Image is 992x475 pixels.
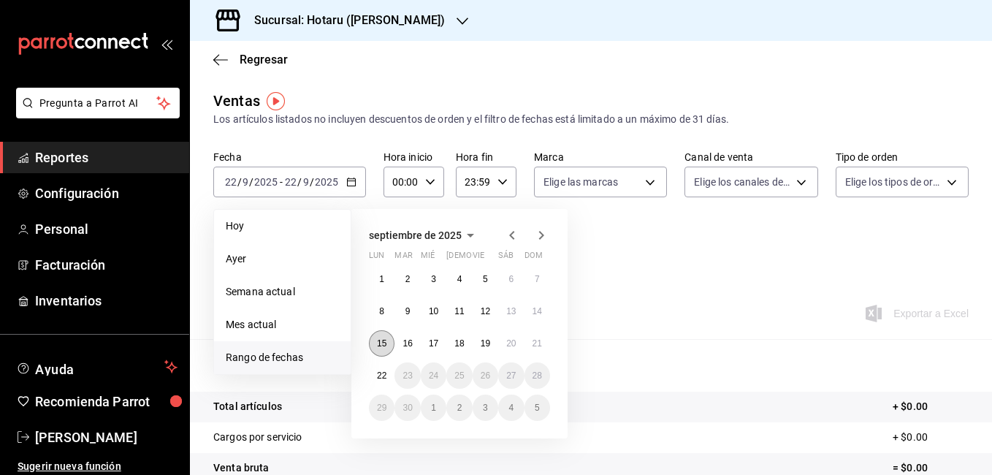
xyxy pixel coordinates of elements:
abbr: 1 de septiembre de 2025 [379,274,384,284]
span: septiembre de 2025 [369,229,462,241]
abbr: 27 de septiembre de 2025 [506,370,516,381]
span: Elige los tipos de orden [845,175,942,189]
abbr: 28 de septiembre de 2025 [533,370,542,381]
abbr: 20 de septiembre de 2025 [506,338,516,349]
button: Pregunta a Parrot AI [16,88,180,118]
button: 12 de septiembre de 2025 [473,298,498,324]
span: Regresar [240,53,288,66]
button: 27 de septiembre de 2025 [498,362,524,389]
button: 26 de septiembre de 2025 [473,362,498,389]
button: 22 de septiembre de 2025 [369,362,394,389]
button: 11 de septiembre de 2025 [446,298,472,324]
button: septiembre de 2025 [369,227,479,244]
span: Pregunta a Parrot AI [39,96,157,111]
label: Fecha [213,152,366,162]
abbr: 9 de septiembre de 2025 [405,306,411,316]
button: 21 de septiembre de 2025 [524,330,550,357]
button: 14 de septiembre de 2025 [524,298,550,324]
abbr: 2 de septiembre de 2025 [405,274,411,284]
input: ---- [314,176,339,188]
abbr: sábado [498,251,514,266]
button: 24 de septiembre de 2025 [421,362,446,389]
button: 5 de septiembre de 2025 [473,266,498,292]
abbr: 17 de septiembre de 2025 [429,338,438,349]
button: 29 de septiembre de 2025 [369,395,394,421]
p: + $0.00 [893,430,969,445]
span: Facturación [35,255,178,275]
input: -- [242,176,249,188]
p: + $0.00 [893,399,969,414]
button: 25 de septiembre de 2025 [446,362,472,389]
abbr: 29 de septiembre de 2025 [377,403,386,413]
span: Sugerir nueva función [18,459,178,474]
abbr: 19 de septiembre de 2025 [481,338,490,349]
span: / [237,176,242,188]
button: 6 de septiembre de 2025 [498,266,524,292]
label: Marca [534,152,667,162]
abbr: 18 de septiembre de 2025 [454,338,464,349]
span: Configuración [35,183,178,203]
button: 23 de septiembre de 2025 [394,362,420,389]
span: Ayuda [35,358,159,376]
button: 19 de septiembre de 2025 [473,330,498,357]
span: Semana actual [226,284,339,300]
abbr: 8 de septiembre de 2025 [379,306,384,316]
button: 5 de octubre de 2025 [524,395,550,421]
input: -- [224,176,237,188]
button: 30 de septiembre de 2025 [394,395,420,421]
span: Reportes [35,148,178,167]
input: -- [302,176,310,188]
button: 2 de octubre de 2025 [446,395,472,421]
abbr: 23 de septiembre de 2025 [402,370,412,381]
abbr: 10 de septiembre de 2025 [429,306,438,316]
input: ---- [253,176,278,188]
button: 1 de septiembre de 2025 [369,266,394,292]
span: Ayer [226,251,339,267]
span: / [249,176,253,188]
abbr: miércoles [421,251,435,266]
span: Elige las marcas [543,175,618,189]
abbr: 21 de septiembre de 2025 [533,338,542,349]
span: Hoy [226,218,339,234]
abbr: 6 de septiembre de 2025 [508,274,514,284]
abbr: 15 de septiembre de 2025 [377,338,386,349]
span: Elige los canales de venta [694,175,790,189]
abbr: 26 de septiembre de 2025 [481,370,490,381]
abbr: 11 de septiembre de 2025 [454,306,464,316]
button: 4 de octubre de 2025 [498,395,524,421]
button: 1 de octubre de 2025 [421,395,446,421]
span: [PERSON_NAME] [35,427,178,447]
label: Tipo de orden [836,152,969,162]
a: Pregunta a Parrot AI [10,106,180,121]
button: 17 de septiembre de 2025 [421,330,446,357]
abbr: 22 de septiembre de 2025 [377,370,386,381]
span: Personal [35,219,178,239]
button: 9 de septiembre de 2025 [394,298,420,324]
button: 4 de septiembre de 2025 [446,266,472,292]
abbr: 5 de septiembre de 2025 [483,274,488,284]
button: 20 de septiembre de 2025 [498,330,524,357]
span: / [297,176,302,188]
label: Hora inicio [384,152,444,162]
abbr: 12 de septiembre de 2025 [481,306,490,316]
div: Ventas [213,90,260,112]
button: 3 de octubre de 2025 [473,395,498,421]
abbr: 3 de septiembre de 2025 [431,274,436,284]
abbr: 4 de octubre de 2025 [508,403,514,413]
button: 3 de septiembre de 2025 [421,266,446,292]
input: -- [284,176,297,188]
abbr: 24 de septiembre de 2025 [429,370,438,381]
abbr: 13 de septiembre de 2025 [506,306,516,316]
abbr: 14 de septiembre de 2025 [533,306,542,316]
label: Hora fin [456,152,516,162]
span: Mes actual [226,317,339,332]
abbr: 5 de octubre de 2025 [535,403,540,413]
img: Tooltip marker [267,92,285,110]
abbr: martes [394,251,412,266]
abbr: 7 de septiembre de 2025 [535,274,540,284]
button: 10 de septiembre de 2025 [421,298,446,324]
abbr: domingo [524,251,543,266]
label: Canal de venta [684,152,817,162]
abbr: 30 de septiembre de 2025 [402,403,412,413]
button: 15 de septiembre de 2025 [369,330,394,357]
